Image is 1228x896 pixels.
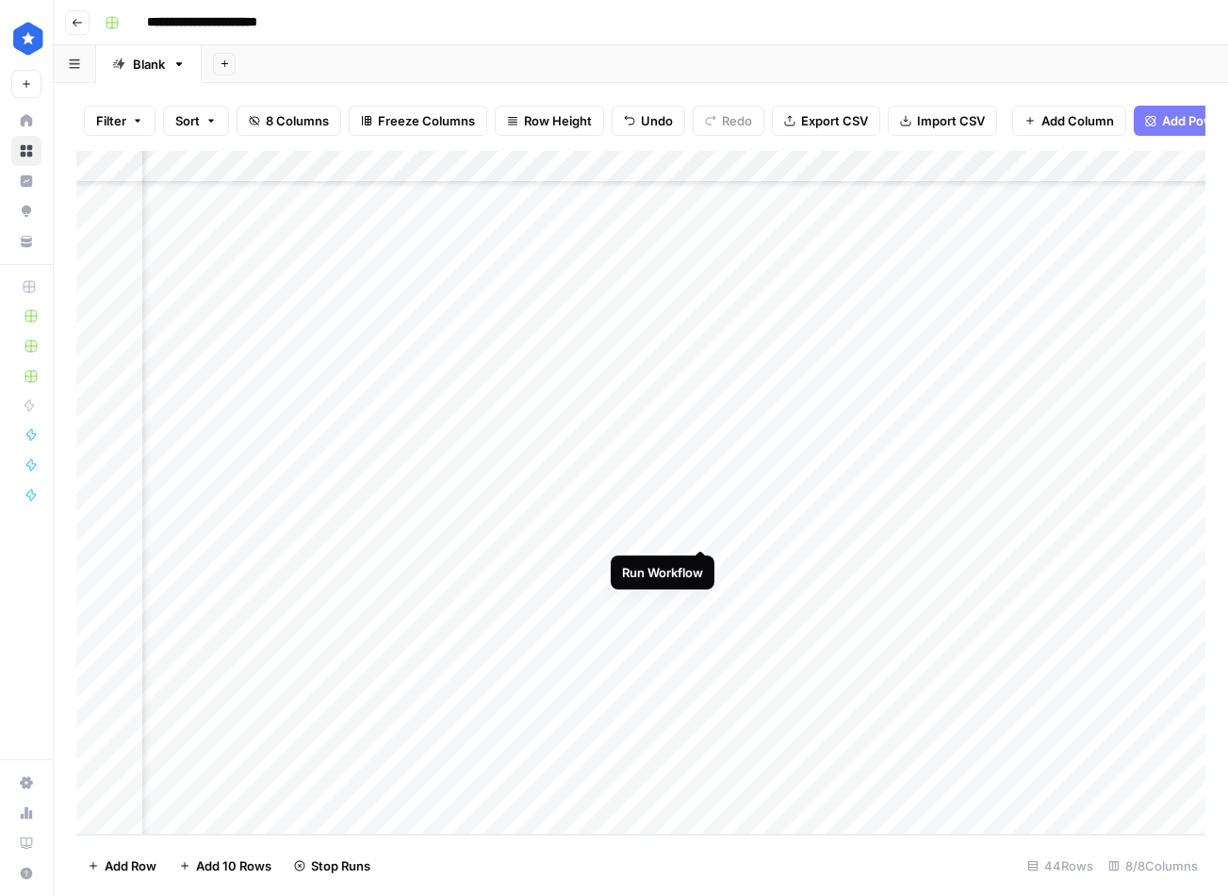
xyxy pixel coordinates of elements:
button: Add Row [76,851,168,881]
span: Stop Runs [311,856,370,875]
div: 8/8 Columns [1101,851,1205,881]
span: Import CSV [917,111,985,130]
span: Filter [96,111,126,130]
a: Settings [11,768,41,798]
a: Learning Hub [11,828,41,858]
button: Add Column [1012,106,1126,136]
span: Sort [175,111,200,130]
button: Add 10 Rows [168,851,283,881]
a: Your Data [11,226,41,257]
div: Run Workflow [622,563,703,582]
button: Help + Support [11,858,41,888]
span: Redo [722,111,752,130]
a: Blank [96,45,202,83]
button: Stop Runs [283,851,382,881]
a: Browse [11,136,41,166]
a: Usage [11,798,41,828]
button: Export CSV [772,106,880,136]
a: Home [11,106,41,136]
button: Filter [84,106,156,136]
span: Undo [641,111,673,130]
span: Row Height [524,111,592,130]
span: 8 Columns [266,111,329,130]
div: 44 Rows [1020,851,1101,881]
img: ConsumerAffairs Logo [11,22,45,56]
span: Freeze Columns [378,111,475,130]
span: Add Row [105,856,156,875]
button: Import CSV [888,106,997,136]
button: Workspace: ConsumerAffairs [11,15,41,62]
div: Blank [133,55,165,74]
button: Undo [612,106,685,136]
button: Freeze Columns [349,106,487,136]
span: Add Column [1041,111,1114,130]
span: Export CSV [801,111,868,130]
button: 8 Columns [237,106,341,136]
button: Row Height [495,106,604,136]
button: Redo [693,106,764,136]
a: Opportunities [11,196,41,226]
button: Sort [163,106,229,136]
a: Insights [11,166,41,196]
span: Add 10 Rows [196,856,271,875]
